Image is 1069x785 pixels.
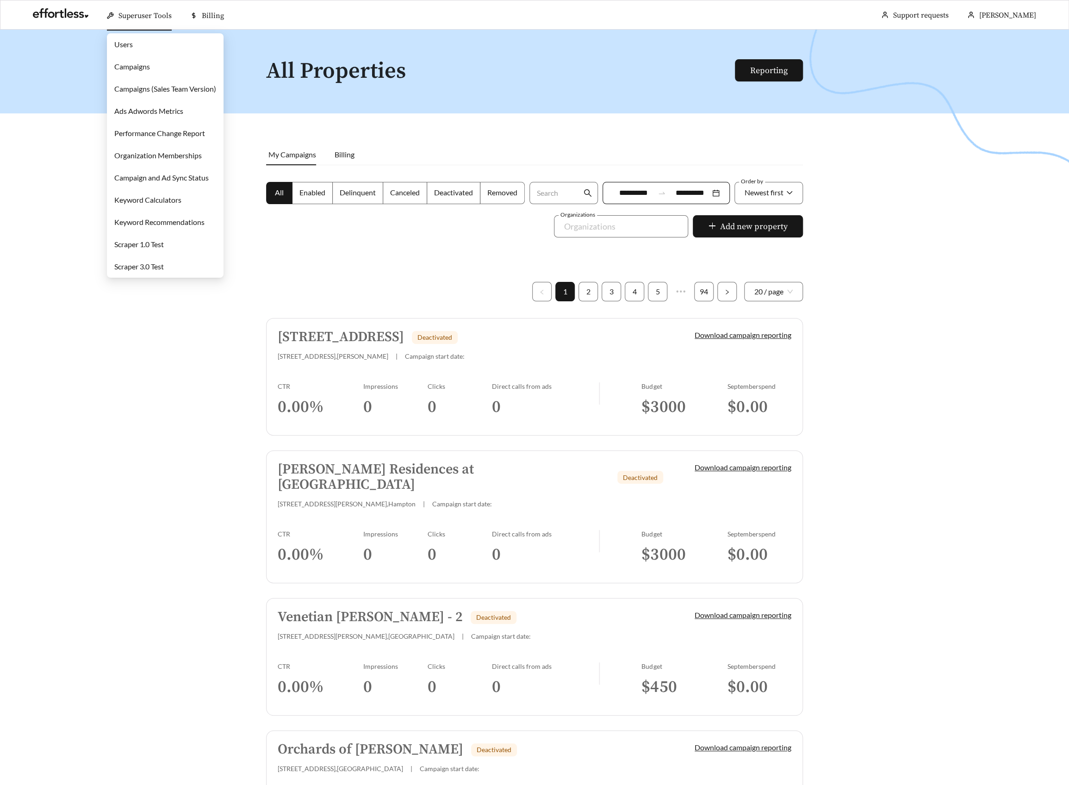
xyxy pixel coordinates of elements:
[471,632,531,640] span: Campaign start date:
[268,150,316,159] span: My Campaigns
[727,397,791,417] h3: $ 0.00
[641,544,727,565] h3: $ 3000
[641,662,727,670] div: Budget
[695,282,713,301] a: 94
[278,742,463,757] h5: Orchards of [PERSON_NAME]
[695,330,791,339] a: Download campaign reporting
[695,611,791,619] a: Download campaign reporting
[727,530,791,538] div: September spend
[278,765,403,773] span: [STREET_ADDRESS] , [GEOGRAPHIC_DATA]
[745,188,783,197] span: Newest first
[266,450,803,583] a: [PERSON_NAME] Residences at [GEOGRAPHIC_DATA]Deactivated[STREET_ADDRESS][PERSON_NAME],Hampton|Cam...
[410,765,412,773] span: |
[396,352,398,360] span: |
[118,11,172,20] span: Superuser Tools
[363,677,428,698] h3: 0
[599,382,600,405] img: line
[492,544,599,565] h3: 0
[114,151,202,160] a: Organization Memberships
[641,382,727,390] div: Budget
[648,282,667,301] a: 5
[555,282,575,301] li: 1
[492,397,599,417] h3: 0
[266,598,803,716] a: Venetian [PERSON_NAME] - 2Deactivated[STREET_ADDRESS][PERSON_NAME],[GEOGRAPHIC_DATA]|Campaign sta...
[114,173,209,182] a: Campaign and Ad Sync Status
[428,397,492,417] h3: 0
[641,530,727,538] div: Budget
[340,188,376,197] span: Delinquent
[428,544,492,565] h3: 0
[390,188,420,197] span: Canceled
[658,189,666,197] span: swap-right
[727,544,791,565] h3: $ 0.00
[532,282,552,301] li: Previous Page
[492,677,599,698] h3: 0
[428,662,492,670] div: Clicks
[462,632,464,640] span: |
[893,11,949,20] a: Support requests
[584,189,592,197] span: search
[275,188,284,197] span: All
[492,662,599,670] div: Direct calls from ads
[363,397,428,417] h3: 0
[363,530,428,538] div: Impressions
[492,382,599,390] div: Direct calls from ads
[641,677,727,698] h3: $ 450
[114,40,133,49] a: Users
[979,11,1036,20] span: [PERSON_NAME]
[556,282,574,301] a: 1
[114,240,164,249] a: Scraper 1.0 Test
[428,677,492,698] h3: 0
[114,62,150,71] a: Campaigns
[750,65,788,76] a: Reporting
[114,106,183,115] a: Ads Adwords Metrics
[417,333,452,341] span: Deactivated
[363,662,428,670] div: Impressions
[363,544,428,565] h3: 0
[428,382,492,390] div: Clicks
[532,282,552,301] button: left
[671,282,690,301] li: Next 5 Pages
[299,188,325,197] span: Enabled
[717,282,737,301] button: right
[423,500,425,508] span: |
[476,613,511,621] span: Deactivated
[492,530,599,538] div: Direct calls from ads
[599,662,600,685] img: line
[735,59,803,81] button: Reporting
[434,188,473,197] span: Deactivated
[625,282,644,301] a: 4
[266,59,736,84] h1: All Properties
[278,382,363,390] div: CTR
[671,282,690,301] span: •••
[602,282,621,301] a: 3
[278,610,463,625] h5: Venetian [PERSON_NAME] - 2
[202,11,224,20] span: Billing
[539,289,545,295] span: left
[727,677,791,698] h3: $ 0.00
[405,352,465,360] span: Campaign start date:
[754,282,793,301] span: 20 / page
[727,382,791,390] div: September spend
[278,462,609,492] h5: [PERSON_NAME] Residences at [GEOGRAPHIC_DATA]
[114,218,205,226] a: Keyword Recommendations
[278,330,404,345] h5: [STREET_ADDRESS]
[428,530,492,538] div: Clicks
[278,500,416,508] span: [STREET_ADDRESS][PERSON_NAME] , Hampton
[278,662,363,670] div: CTR
[694,282,714,301] li: 94
[114,84,216,93] a: Campaigns (Sales Team Version)
[695,463,791,472] a: Download campaign reporting
[717,282,737,301] li: Next Page
[278,632,454,640] span: [STREET_ADDRESS][PERSON_NAME] , [GEOGRAPHIC_DATA]
[335,150,354,159] span: Billing
[420,765,479,773] span: Campaign start date:
[477,746,511,754] span: Deactivated
[658,189,666,197] span: to
[278,530,363,538] div: CTR
[744,282,803,301] div: Page Size
[278,544,363,565] h3: 0.00 %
